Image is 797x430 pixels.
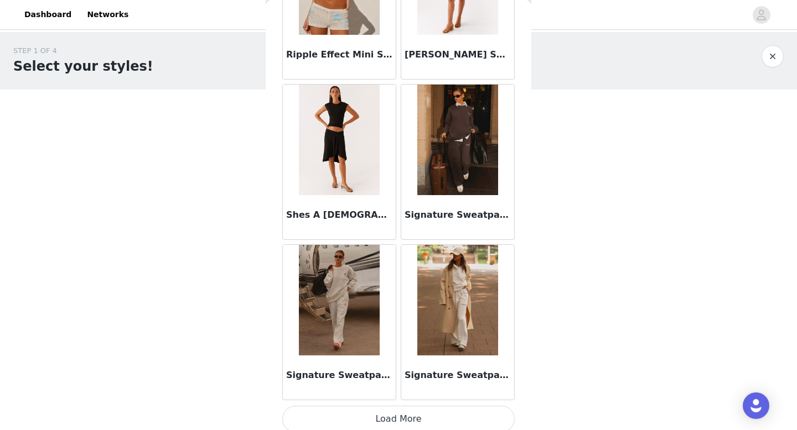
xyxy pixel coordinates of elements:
[299,245,379,355] img: Signature Sweatpants - Grey
[743,392,769,419] div: Open Intercom Messenger
[417,245,498,355] img: Signature Sweatpants - Ivory
[405,208,511,222] h3: Signature Sweatpants - Charcoal
[13,45,153,56] div: STEP 1 OF 4
[756,6,767,24] div: avatar
[299,85,379,195] img: Shes A Lady Midi Skirt - Black
[286,208,392,222] h3: Shes A [DEMOGRAPHIC_DATA] Midi Skirt - Black
[286,369,392,382] h3: Signature Sweatpants - Grey
[405,369,511,382] h3: Signature Sweatpants - Ivory
[18,2,78,27] a: Dashboard
[80,2,135,27] a: Networks
[13,56,153,76] h1: Select your styles!
[417,85,498,195] img: Signature Sweatpants - Charcoal
[286,48,392,61] h3: Ripple Effect Mini Shorts - Ivory
[405,48,511,61] h3: [PERSON_NAME] Shorts - Blue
